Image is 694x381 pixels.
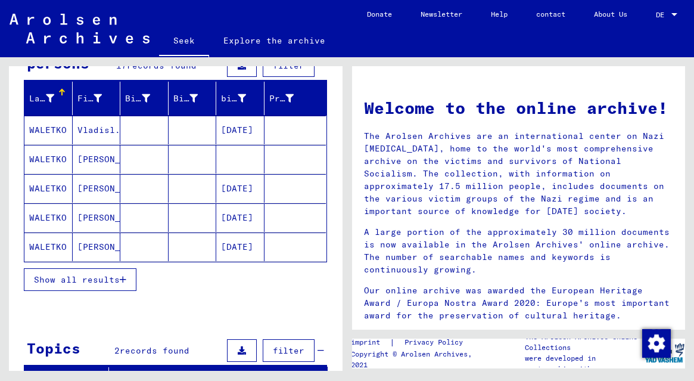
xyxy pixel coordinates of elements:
mat-header-cell: Last name [24,82,73,115]
font: were developed in partnership with [525,354,596,373]
a: Privacy Policy [395,336,477,349]
font: Copyright © Arolsen Archives, 2021 [351,349,472,369]
mat-header-cell: Birth [169,82,217,115]
a: imprint [351,336,390,349]
mat-header-cell: Prisoner # [264,82,326,115]
mat-header-cell: Birth name [120,82,169,115]
font: Privacy Policy [404,337,463,346]
font: Explore the archive [223,35,325,46]
font: Birth name [125,93,179,104]
a: Seek [159,26,209,57]
font: [PERSON_NAME] [77,183,147,194]
font: WALETKO [29,212,67,223]
font: Last name [29,93,77,104]
font: Seek [173,35,195,46]
font: A large portion of the approximately 30 million documents is now available in the Arolsen Archive... [364,227,670,275]
font: filter [273,345,304,356]
font: Welcome to the online archive! [364,97,668,118]
img: Change consent [642,329,671,358]
div: Last name [29,89,72,108]
font: records found [127,60,197,71]
div: birth date [221,89,264,108]
font: WALETKO [29,154,67,165]
button: Show all results [24,268,136,291]
font: Our online archive was awarded the European Heritage Award / Europa Nostra Award 2020: Europe's m... [364,285,670,321]
font: persons [27,54,89,72]
font: records found [120,345,189,356]
font: Vladisl. [77,125,120,135]
div: Change consent [642,329,670,357]
font: Prisoner # [269,93,323,104]
font: The Arolsen Archives are an international center on Nazi [MEDICAL_DATA], home to the world's most... [364,131,664,216]
font: Donate [367,10,392,18]
font: WALETKO [29,125,67,135]
img: Arolsen_neg.svg [10,14,150,44]
div: Birth name [125,89,168,108]
font: First name [77,93,131,104]
font: birth date [221,93,275,104]
mat-header-cell: First name [73,82,121,115]
font: contact [536,10,565,18]
font: [PERSON_NAME] [77,212,147,223]
font: filter [273,60,304,71]
font: [DATE] [221,241,253,252]
font: Topics [27,339,80,357]
div: Prisoner # [269,89,312,108]
font: [DATE] [221,183,253,194]
a: Explore the archive [209,26,340,55]
font: 17 [116,60,127,71]
font: [DATE] [221,125,253,135]
font: Help [491,10,508,18]
font: imprint [351,337,380,346]
div: First name [77,89,120,108]
font: [DATE] [221,212,253,223]
font: Newsletter [421,10,462,18]
font: Show all results [34,274,120,285]
button: filter [263,339,315,362]
mat-header-cell: birth date [216,82,264,115]
font: WALETKO [29,183,67,194]
font: 2 [114,345,120,356]
font: | [390,337,395,348]
font: [PERSON_NAME] [77,154,147,165]
font: Birth [173,93,200,104]
div: Birth [173,89,216,108]
font: DE [656,10,664,19]
font: [PERSON_NAME] [77,241,147,252]
font: About Us [594,10,627,18]
font: WALETKO [29,241,67,252]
